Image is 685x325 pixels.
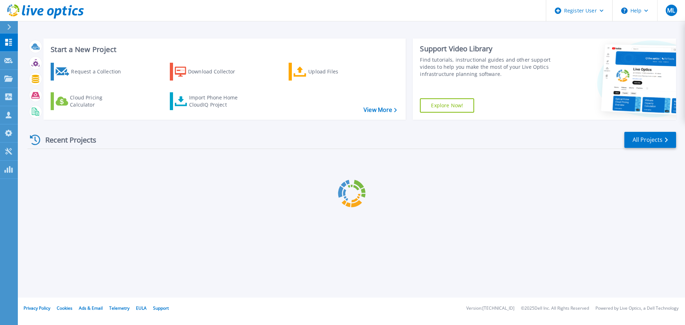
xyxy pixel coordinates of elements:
a: Request a Collection [51,63,130,81]
div: Upload Files [308,65,365,79]
div: Recent Projects [27,131,106,149]
a: Upload Files [289,63,368,81]
li: Version: [TECHNICAL_ID] [466,306,514,311]
a: View More [364,107,397,113]
li: © 2025 Dell Inc. All Rights Reserved [521,306,589,311]
div: Import Phone Home CloudIQ Project [189,94,245,108]
a: Cloud Pricing Calculator [51,92,130,110]
a: Download Collector [170,63,249,81]
a: EULA [136,305,147,311]
div: Cloud Pricing Calculator [70,94,127,108]
li: Powered by Live Optics, a Dell Technology [595,306,679,311]
a: Privacy Policy [24,305,50,311]
div: Download Collector [188,65,245,79]
a: Telemetry [109,305,130,311]
h3: Start a New Project [51,46,397,53]
div: Find tutorials, instructional guides and other support videos to help you make the most of your L... [420,56,554,78]
div: Request a Collection [71,65,128,79]
a: Explore Now! [420,98,474,113]
a: Cookies [57,305,72,311]
div: Support Video Library [420,44,554,53]
a: All Projects [624,132,676,148]
a: Support [153,305,169,311]
span: ML [667,7,675,13]
a: Ads & Email [79,305,103,311]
